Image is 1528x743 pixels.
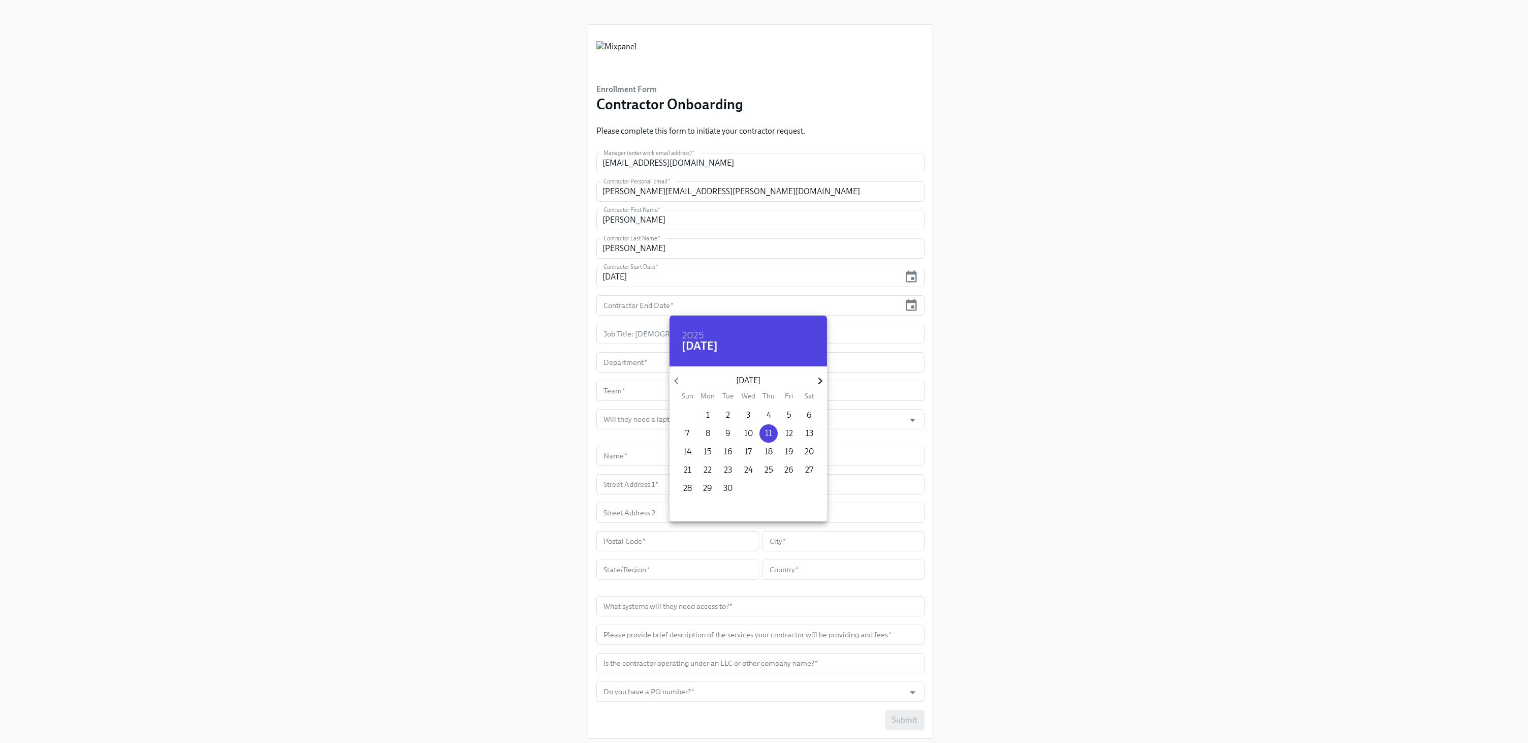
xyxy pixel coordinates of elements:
[785,446,793,457] p: 19
[704,465,712,476] p: 22
[765,428,772,439] p: 11
[780,391,798,401] span: Fri
[719,479,737,498] button: 30
[746,410,750,421] p: 3
[698,391,717,401] span: Mon
[739,424,757,443] button: 10
[800,461,818,479] button: 27
[682,338,718,354] h4: [DATE]
[678,391,696,401] span: Sun
[759,424,778,443] button: 11
[759,406,778,424] button: 4
[682,331,704,341] button: 2025
[678,461,696,479] button: 21
[703,483,712,494] p: 29
[800,406,818,424] button: 6
[739,406,757,424] button: 3
[785,428,793,439] p: 12
[759,461,778,479] button: 25
[800,443,818,461] button: 20
[724,446,733,457] p: 16
[780,406,798,424] button: 5
[698,406,717,424] button: 1
[806,428,813,439] p: 13
[759,391,778,401] span: Thu
[704,446,712,457] p: 15
[744,465,753,476] p: 24
[698,424,717,443] button: 8
[726,410,730,421] p: 2
[682,341,718,351] button: [DATE]
[706,428,710,439] p: 8
[807,410,812,421] p: 6
[780,424,798,443] button: 12
[678,424,696,443] button: 7
[706,410,710,421] p: 1
[805,446,814,457] p: 20
[684,465,691,476] p: 21
[719,443,737,461] button: 16
[685,428,689,439] p: 7
[739,391,757,401] span: Wed
[724,465,732,476] p: 23
[683,446,691,457] p: 14
[739,461,757,479] button: 24
[744,428,753,439] p: 10
[698,479,717,498] button: 29
[759,443,778,461] button: 18
[719,461,737,479] button: 23
[800,391,818,401] span: Sat
[780,443,798,461] button: 19
[719,406,737,424] button: 2
[683,375,813,386] p: [DATE]
[765,465,773,476] p: 25
[800,424,818,443] button: 13
[725,428,730,439] p: 9
[787,410,791,421] p: 5
[683,483,692,494] p: 28
[767,410,771,421] p: 4
[745,446,752,457] p: 17
[678,479,696,498] button: 28
[765,446,773,457] p: 18
[784,465,793,476] p: 26
[780,461,798,479] button: 26
[719,424,737,443] button: 9
[678,443,696,461] button: 14
[698,461,717,479] button: 22
[682,328,704,344] h6: 2025
[698,443,717,461] button: 15
[805,465,813,476] p: 27
[739,443,757,461] button: 17
[719,391,737,401] span: Tue
[723,483,733,494] p: 30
